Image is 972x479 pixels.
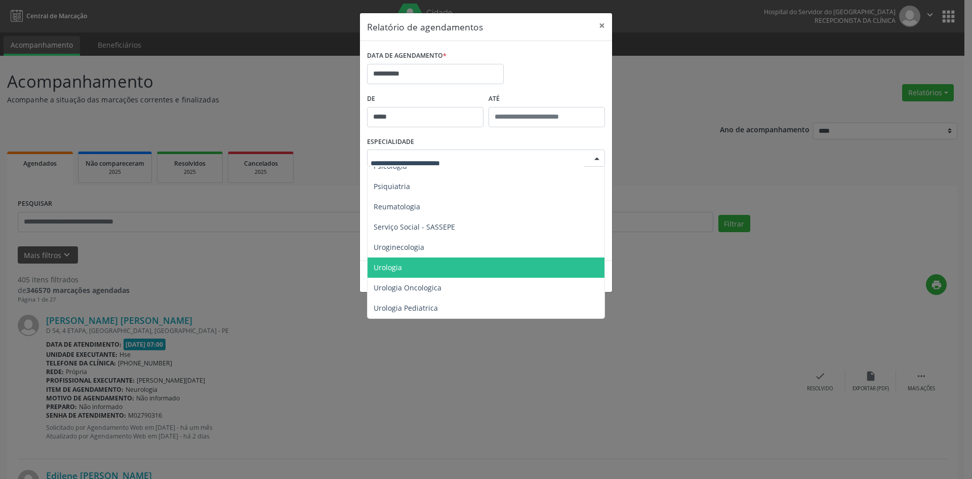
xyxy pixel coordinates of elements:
[367,20,483,33] h5: Relatório de agendamentos
[374,283,441,292] span: Urologia Oncologica
[367,91,483,107] label: De
[367,48,447,64] label: DATA DE AGENDAMENTO
[367,134,414,150] label: ESPECIALIDADE
[489,91,605,107] label: ATÉ
[374,181,410,191] span: Psiquiatria
[374,222,455,232] span: Serviço Social - SASSEPE
[374,202,420,211] span: Reumatologia
[374,242,424,252] span: Uroginecologia
[374,303,438,313] span: Urologia Pediatrica
[374,263,402,272] span: Urologia
[592,13,612,38] button: Close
